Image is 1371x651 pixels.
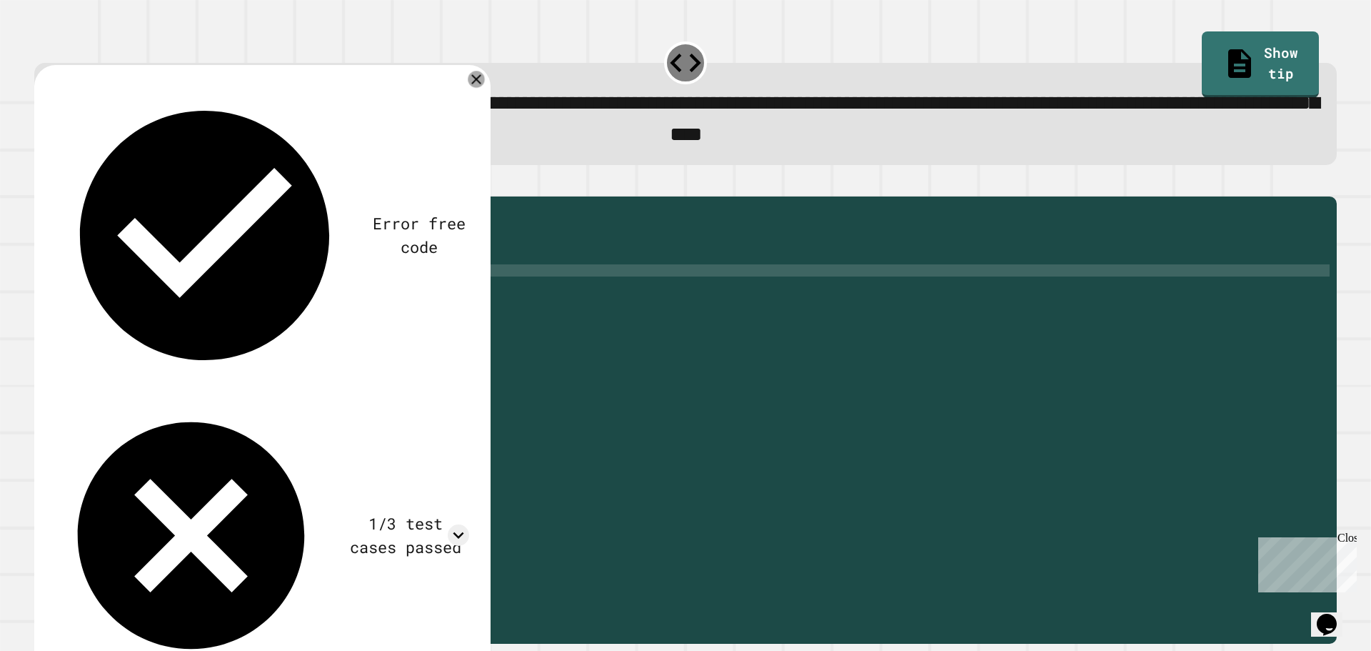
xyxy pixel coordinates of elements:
[6,6,99,91] div: Chat with us now!Close
[1311,594,1357,637] iframe: chat widget
[1252,532,1357,592] iframe: chat widget
[368,212,469,259] div: Error free code
[1202,31,1318,97] a: Show tip
[341,512,469,559] div: 1/3 test cases passed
